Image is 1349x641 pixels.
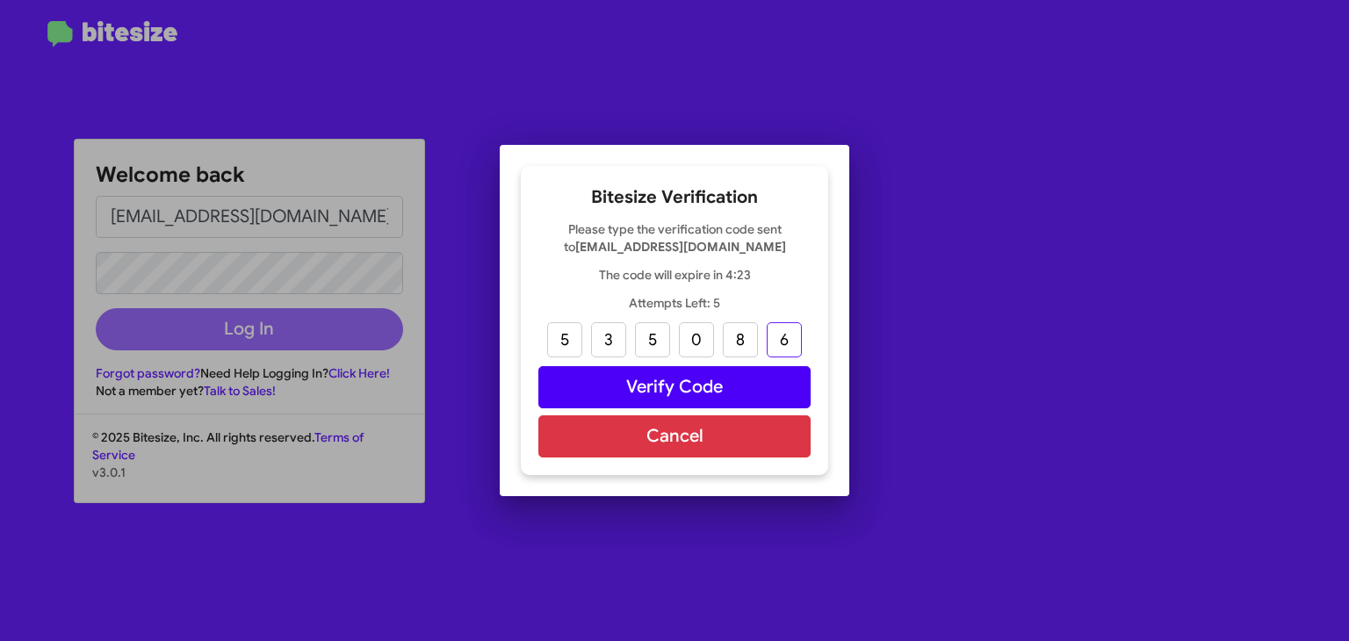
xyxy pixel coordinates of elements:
[538,415,811,457] button: Cancel
[575,239,786,255] strong: [EMAIL_ADDRESS][DOMAIN_NAME]
[538,366,811,408] button: Verify Code
[538,184,811,212] h2: Bitesize Verification
[538,220,811,256] p: Please type the verification code sent to
[538,266,811,284] p: The code will expire in 4:23
[538,294,811,312] p: Attempts Left: 5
